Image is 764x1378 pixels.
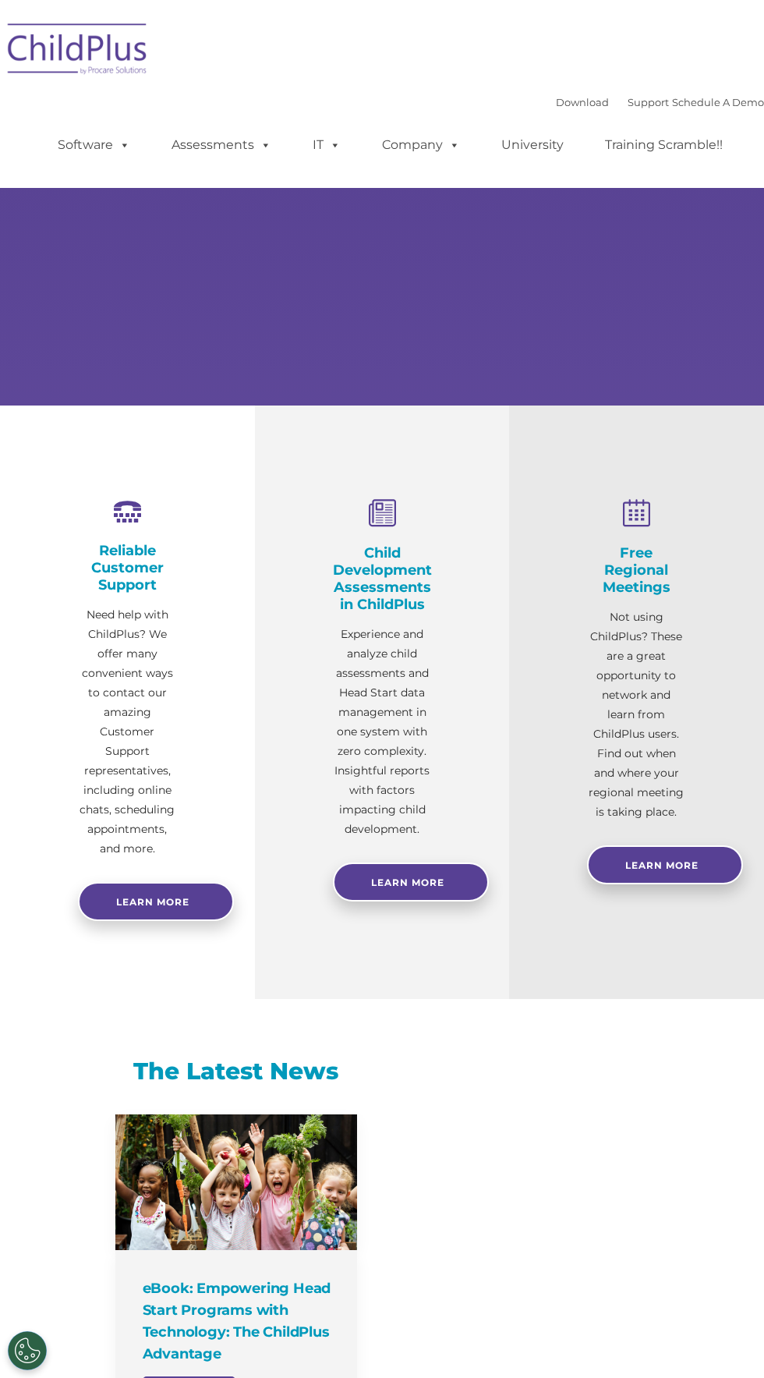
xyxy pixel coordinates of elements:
[333,544,432,613] h4: Child Development Assessments in ChildPlus
[297,129,356,161] a: IT
[143,1277,334,1365] h4: eBook: Empowering Head Start Programs with Technology: The ChildPlus Advantage
[366,129,476,161] a: Company
[156,129,287,161] a: Assessments
[116,896,189,908] span: Learn more
[333,863,489,902] a: Learn More
[42,129,146,161] a: Software
[589,129,738,161] a: Training Scramble!!
[556,96,764,108] font: |
[333,625,432,839] p: Experience and analyze child assessments and Head Start data management in one system with zero c...
[628,96,669,108] a: Support
[486,129,579,161] a: University
[8,1331,47,1370] button: Cookies Settings
[625,859,699,871] span: Learn More
[371,877,444,888] span: Learn More
[78,605,177,859] p: Need help with ChildPlus? We offer many convenient ways to contact our amazing Customer Support r...
[78,542,177,593] h4: Reliable Customer Support
[587,544,686,596] h4: Free Regional Meetings
[556,96,609,108] a: Download
[115,1056,357,1087] h3: The Latest News
[672,96,764,108] a: Schedule A Demo
[587,845,743,884] a: Learn More
[587,608,686,822] p: Not using ChildPlus? These are a great opportunity to network and learn from ChildPlus users. Fin...
[78,882,234,921] a: Learn more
